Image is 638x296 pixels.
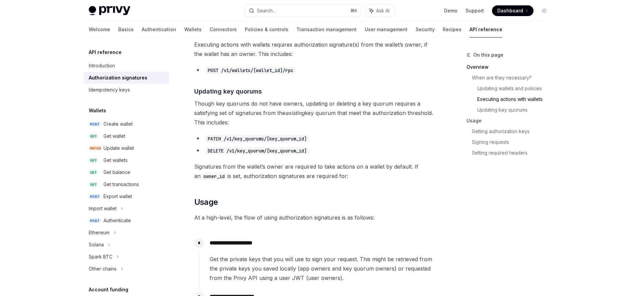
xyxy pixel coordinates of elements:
[103,180,139,188] div: Get transactions
[83,154,169,166] a: GETGet wallets
[443,21,462,38] a: Recipes
[89,74,147,82] div: Authorization signatures
[472,126,555,137] a: Getting authorization keys
[210,254,435,283] span: Get the private keys that you will use to sign your request. This might be retrieved from the pri...
[194,162,436,181] span: Signatures from the wallet’s owner are required to take actions on a wallet by default. If an is ...
[257,7,276,15] div: Search...
[466,7,484,14] a: Support
[83,72,169,84] a: Authorization signatures
[467,62,555,72] a: Overview
[83,118,169,130] a: POSTCreate wallet
[89,158,98,163] span: GET
[539,5,550,16] button: Toggle dark mode
[89,194,101,199] span: POST
[205,147,309,155] code: DELETE /v1/key_quorum/[key_quorum_id]
[205,135,309,142] code: PATCH /v1/key_quorums/[key_quorum_id]
[285,110,305,116] em: existing
[83,178,169,190] a: GETGet transactions
[83,166,169,178] a: GETGet balance
[89,229,110,237] div: Ethereum
[83,84,169,96] a: Idempotency keys
[89,122,101,127] span: POST
[184,21,202,38] a: Wallets
[89,286,128,294] h5: Account funding
[296,21,357,38] a: Transaction management
[89,107,106,115] h5: Wallets
[194,197,218,208] span: Usage
[492,5,534,16] a: Dashboard
[89,204,117,213] div: Import wallet
[103,132,125,140] div: Get wallet
[473,51,503,59] span: On this page
[83,215,169,227] a: POSTAuthenticate
[472,137,555,147] a: Signing requests
[89,182,98,187] span: GET
[245,21,288,38] a: Policies & controls
[103,192,132,200] div: Export wallet
[467,115,555,126] a: Usage
[89,265,117,273] div: Other chains
[83,130,169,142] a: GETGet wallet
[365,21,408,38] a: User management
[89,62,115,70] div: Introduction
[103,144,134,152] div: Update wallet
[89,48,122,56] h5: API reference
[103,168,130,176] div: Get balance
[194,99,436,127] span: Though key quorums do not have owners, updating or deleting a key quorum requires a satisfying se...
[103,156,128,164] div: Get wallets
[89,218,101,223] span: POST
[497,7,523,14] span: Dashboard
[210,21,237,38] a: Connectors
[470,21,502,38] a: API reference
[83,142,169,154] a: PATCHUpdate wallet
[416,21,435,38] a: Security
[103,120,133,128] div: Create wallet
[205,67,296,74] code: POST /v1/wallets/[wallet_id]/rpc
[83,60,169,72] a: Introduction
[376,7,389,14] span: Ask AI
[89,253,113,261] div: Spark BTC
[89,86,130,94] div: Idempotency keys
[244,5,361,17] button: Search...⌘K
[477,83,555,94] a: Updating wallets and policies
[89,146,102,151] span: PATCH
[89,170,98,175] span: GET
[350,8,357,13] span: ⌘ K
[477,105,555,115] a: Updating key quorums
[201,173,227,180] code: owner_id
[142,21,176,38] a: Authentication
[477,94,555,105] a: Executing actions with wallets
[89,6,130,15] img: light logo
[365,5,394,17] button: Ask AI
[472,72,555,83] a: When are they necessary?
[472,147,555,158] a: Setting required headers
[194,40,436,59] span: Executing actions with wallets requires authorization signature(s) from the wallet’s owner, if th...
[118,21,134,38] a: Basics
[194,213,436,222] span: At a high-level, the flow of using authorization signatures is as follows:
[89,134,98,139] span: GET
[83,190,169,202] a: POSTExport wallet
[89,241,104,249] div: Solana
[89,21,110,38] a: Welcome
[194,87,262,96] span: Updating key quorums
[103,217,131,225] div: Authenticate
[444,7,457,14] a: Demo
